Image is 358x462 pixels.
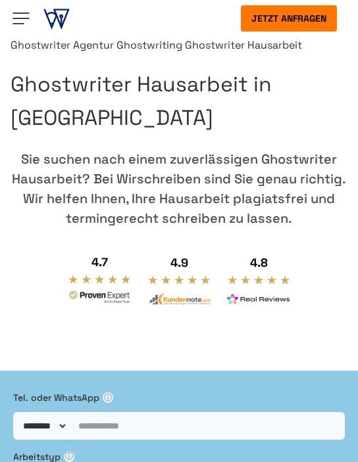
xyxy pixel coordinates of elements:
[11,38,114,52] a: Ghostwriter Agentur
[11,149,347,228] div: Sie suchen nach einem zuverlässigen Ghostwriter Hausarbeit? Bei Wirschreiben sind Sie genau richt...
[68,254,132,270] div: 4.7
[68,289,131,306] img: provenexpert
[241,5,337,32] button: Jetzt anfragen
[227,255,291,271] div: 4.8
[185,38,302,52] span: Ghostwriter Hausarbeit
[64,451,74,462] span: ⓘ
[147,255,211,271] div: 4.9
[68,274,132,285] img: stars
[43,5,70,32] img: ghostwriter-österreich
[147,275,211,285] img: stars
[116,38,182,52] a: Ghostwriting
[227,292,290,306] img: realreviews
[13,390,345,405] label: Tel. oder WhatsApp
[227,275,291,285] img: stars
[11,68,347,135] h1: Ghostwriter Hausarbeit in [GEOGRAPHIC_DATA]
[103,392,113,403] span: ⓘ
[147,292,211,306] img: kundennote
[11,8,32,29] img: Menu open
